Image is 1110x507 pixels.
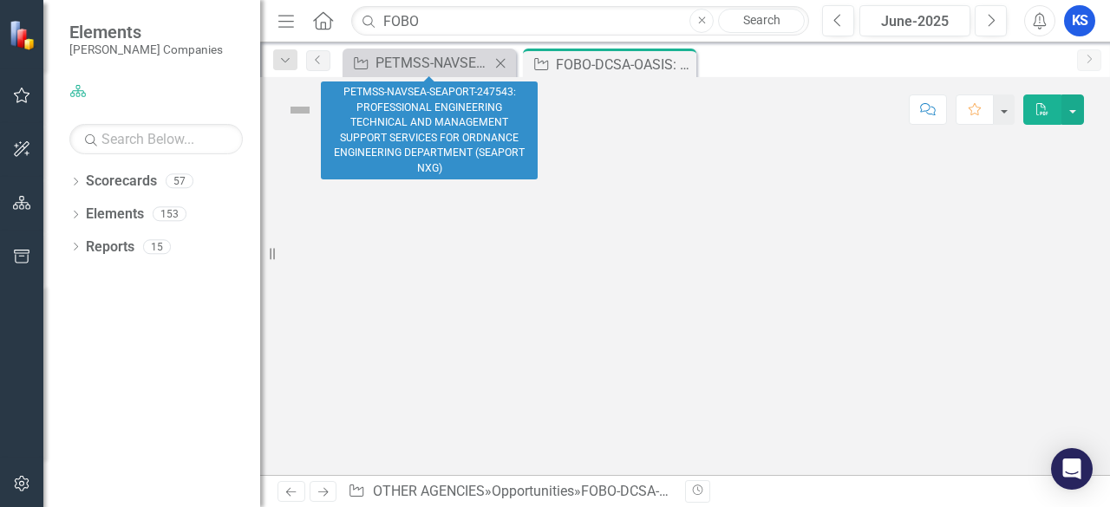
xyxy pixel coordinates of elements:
input: Search Below... [69,124,243,154]
a: Elements [86,205,144,224]
a: Reports [86,237,134,257]
a: Search [718,9,805,33]
button: KS [1064,5,1095,36]
a: Opportunities [492,483,574,499]
input: Search ClearPoint... [351,6,809,36]
div: Open Intercom Messenger [1051,448,1093,490]
div: PETMSS-NAVSEA-SEAPORT-247543: PROFESSIONAL ENGINEERING TECHNICAL AND MANAGEMENT SUPPORT SERVICES ... [375,52,490,74]
div: 57 [166,174,193,189]
img: Not Defined [286,96,314,124]
div: PETMSS-NAVSEA-SEAPORT-247543: PROFESSIONAL ENGINEERING TECHNICAL AND MANAGEMENT SUPPORT SERVICES ... [321,81,538,179]
a: OTHER AGENCIES [373,483,485,499]
a: Scorecards [86,172,157,192]
img: ClearPoint Strategy [8,18,40,50]
div: FOBO-DCSA-OASIS: Field Operations Business Operations (FOBO) [556,54,692,75]
div: FOBO-DCSA-OASIS: Field Operations Business Operations (FOBO) [581,483,983,499]
a: PETMSS-NAVSEA-SEAPORT-247543: PROFESSIONAL ENGINEERING TECHNICAL AND MANAGEMENT SUPPORT SERVICES ... [347,52,490,74]
span: Elements [69,22,223,42]
div: 153 [153,207,186,222]
div: June-2025 [865,11,964,32]
div: » » [348,482,672,502]
button: June-2025 [859,5,970,36]
div: 15 [143,239,171,254]
small: [PERSON_NAME] Companies [69,42,223,56]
